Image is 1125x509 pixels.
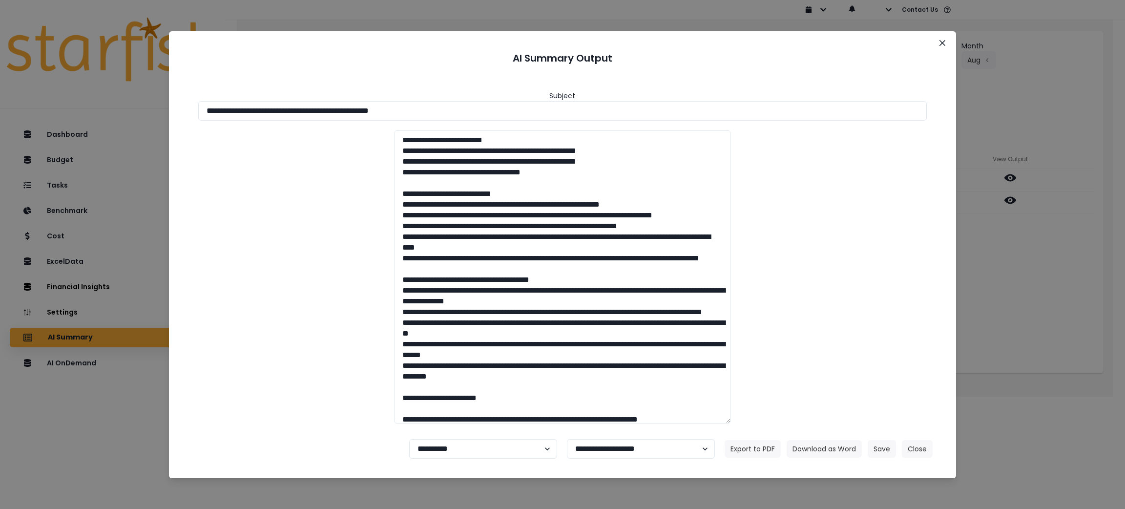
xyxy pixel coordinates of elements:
[787,440,862,458] button: Download as Word
[868,440,896,458] button: Save
[902,440,933,458] button: Close
[725,440,781,458] button: Export to PDF
[181,43,945,73] header: AI Summary Output
[549,91,575,101] header: Subject
[935,35,950,51] button: Close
